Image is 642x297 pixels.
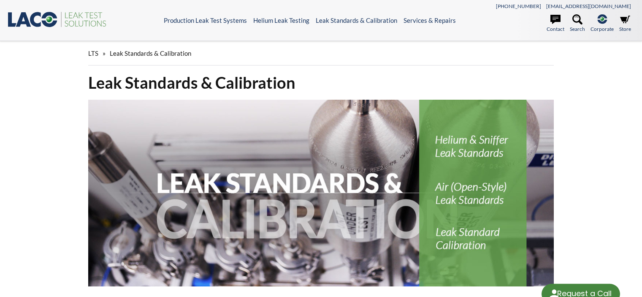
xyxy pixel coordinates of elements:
[570,14,585,33] a: Search
[88,49,98,57] span: LTS
[316,16,397,24] a: Leak Standards & Calibration
[546,3,631,9] a: [EMAIL_ADDRESS][DOMAIN_NAME]
[619,14,631,33] a: Store
[110,49,191,57] span: Leak Standards & Calibration
[88,72,554,93] h1: Leak Standards & Calibration
[496,3,541,9] a: [PHONE_NUMBER]
[253,16,309,24] a: Helium Leak Testing
[88,41,554,65] div: »
[547,14,564,33] a: Contact
[591,25,614,33] span: Corporate
[88,100,554,286] img: Leak Standards & Calibration header
[404,16,456,24] a: Services & Repairs
[164,16,247,24] a: Production Leak Test Systems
